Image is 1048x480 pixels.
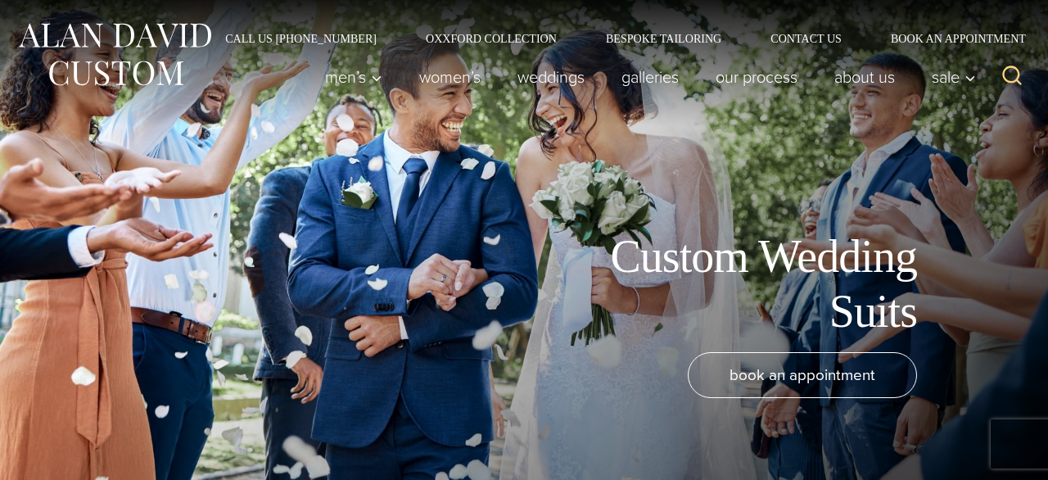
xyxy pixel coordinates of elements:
a: Our Process [698,61,816,93]
span: Men’s [325,69,382,85]
a: About Us [816,61,914,93]
a: Women’s [401,61,499,93]
button: View Search Form [992,57,1032,97]
a: Call Us [PHONE_NUMBER] [201,33,401,44]
a: Oxxford Collection [401,33,581,44]
a: weddings [499,61,603,93]
a: Book an Appointment [866,33,1032,44]
a: Galleries [603,61,698,93]
nav: Secondary Navigation [201,33,1032,44]
span: book an appointment [730,363,875,387]
img: Alan David Custom [16,18,213,91]
span: Sale [932,69,976,85]
a: Bespoke Tailoring [581,33,746,44]
a: book an appointment [688,352,917,398]
a: Contact Us [746,33,866,44]
h1: Custom Wedding Suits [549,229,917,339]
nav: Primary Navigation [307,61,985,93]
